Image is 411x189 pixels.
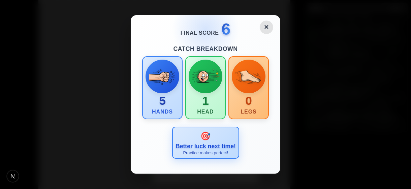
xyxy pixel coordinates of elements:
[197,108,214,116] div: Head
[241,108,257,116] div: Legs
[197,95,214,106] div: 1
[142,44,269,53] h4: Catch Breakdown
[221,22,230,36] span: 6
[149,63,176,90] img: Hand catches
[241,95,257,106] div: 0
[235,63,262,90] img: Leg catches
[181,30,219,36] span: Final Score
[152,95,173,106] div: 5
[176,143,236,150] h3: Better luck next time!
[152,108,173,116] div: Hands
[260,21,273,34] button: Back to Main Menu
[192,63,219,90] img: Head catches
[200,131,211,140] span: 🎯
[176,151,236,155] p: Practice makes perfect!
